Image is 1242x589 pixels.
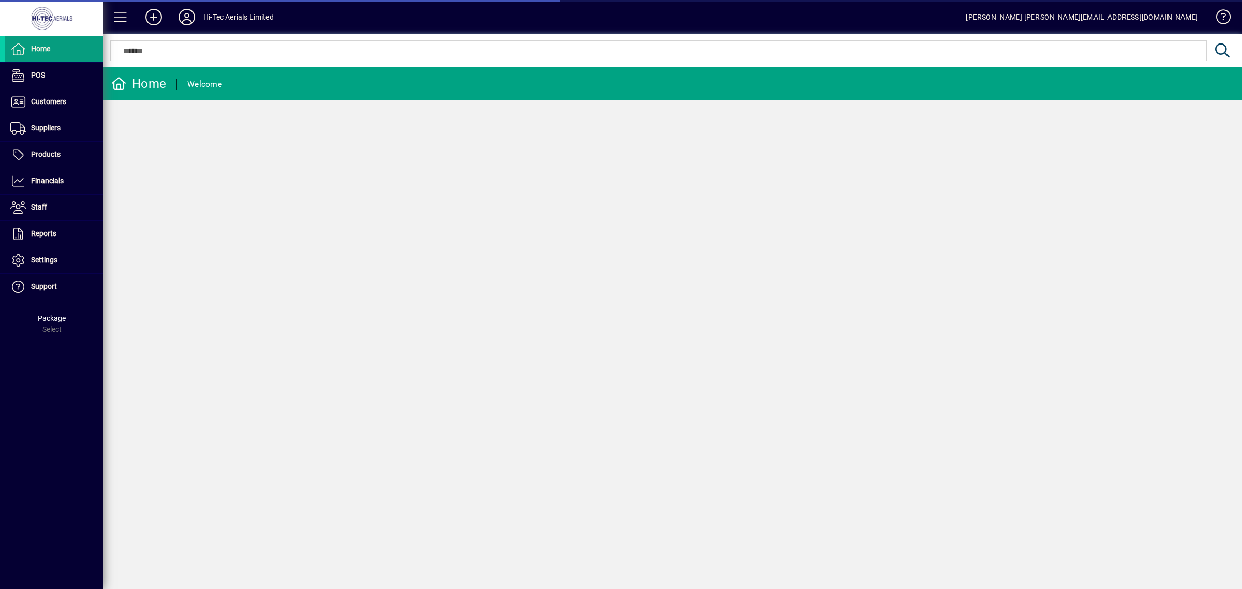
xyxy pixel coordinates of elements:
[137,8,170,26] button: Add
[5,63,103,89] a: POS
[31,282,57,290] span: Support
[203,9,274,25] div: Hi-Tec Aerials Limited
[187,76,222,93] div: Welcome
[31,203,47,211] span: Staff
[5,115,103,141] a: Suppliers
[31,45,50,53] span: Home
[5,142,103,168] a: Products
[5,247,103,273] a: Settings
[31,71,45,79] span: POS
[31,176,64,185] span: Financials
[31,229,56,238] span: Reports
[31,124,61,132] span: Suppliers
[5,221,103,247] a: Reports
[111,76,166,92] div: Home
[1208,2,1229,36] a: Knowledge Base
[5,168,103,194] a: Financials
[31,256,57,264] span: Settings
[5,195,103,220] a: Staff
[38,314,66,322] span: Package
[5,274,103,300] a: Support
[170,8,203,26] button: Profile
[966,9,1198,25] div: [PERSON_NAME] [PERSON_NAME][EMAIL_ADDRESS][DOMAIN_NAME]
[31,97,66,106] span: Customers
[5,89,103,115] a: Customers
[31,150,61,158] span: Products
